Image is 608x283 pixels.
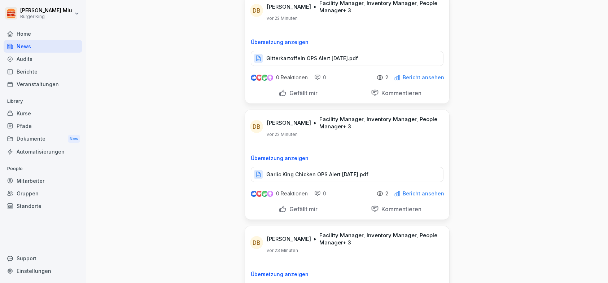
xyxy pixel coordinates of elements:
p: Übersetzung anzeigen [251,155,443,161]
p: [PERSON_NAME] Miu [20,8,72,14]
a: Home [4,27,82,40]
a: News [4,40,82,53]
div: DB [250,236,263,249]
div: 0 [314,74,326,81]
a: Einstellungen [4,265,82,277]
img: inspiring [267,74,273,81]
div: DB [250,4,263,17]
p: [PERSON_NAME] [267,235,311,243]
a: DokumenteNew [4,132,82,146]
p: 2 [385,75,388,80]
p: vor 22 Minuten [267,16,298,21]
p: Gefällt mir [286,205,318,213]
img: celebrate [262,75,268,81]
a: Kurse [4,107,82,120]
p: Library [4,96,82,107]
div: Support [4,252,82,265]
a: Veranstaltungen [4,78,82,90]
a: Gitterkartoffeln OPS Alert [DATE].pdf [251,57,443,64]
p: Facility Manager, Inventory Manager, People Manager + 3 [319,232,441,246]
p: 2 [385,191,388,196]
a: Automatisierungen [4,145,82,158]
a: Audits [4,53,82,65]
p: Kommentieren [379,89,422,97]
p: Garlic King Chicken OPS Alert [DATE].pdf [266,171,368,178]
div: 0 [314,190,326,197]
a: Garlic King Chicken OPS Alert [DATE].pdf [251,173,443,180]
a: Berichte [4,65,82,78]
a: Gruppen [4,187,82,200]
p: Burger King [20,14,72,19]
p: Übersetzung anzeigen [251,39,443,45]
div: New [68,135,80,143]
p: Facility Manager, Inventory Manager, People Manager + 3 [319,116,441,130]
p: Bericht ansehen [403,191,444,196]
div: Dokumente [4,132,82,146]
p: Übersetzung anzeigen [251,271,443,277]
img: like [251,75,257,80]
p: Kommentieren [379,205,422,213]
p: [PERSON_NAME] [267,119,311,127]
p: Gefällt mir [286,89,318,97]
p: [PERSON_NAME] [267,3,311,10]
img: inspiring [267,190,273,197]
img: celebrate [262,191,268,197]
p: People [4,163,82,174]
img: like [251,191,257,196]
p: 0 Reaktionen [276,75,308,80]
div: DB [250,120,263,133]
a: Mitarbeiter [4,174,82,187]
a: Standorte [4,200,82,212]
p: vor 23 Minuten [267,248,298,253]
img: love [257,191,262,196]
p: 0 Reaktionen [276,191,308,196]
p: Bericht ansehen [403,75,444,80]
img: love [257,75,262,80]
p: Gitterkartoffeln OPS Alert [DATE].pdf [266,55,358,62]
p: vor 22 Minuten [267,132,298,137]
a: Pfade [4,120,82,132]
